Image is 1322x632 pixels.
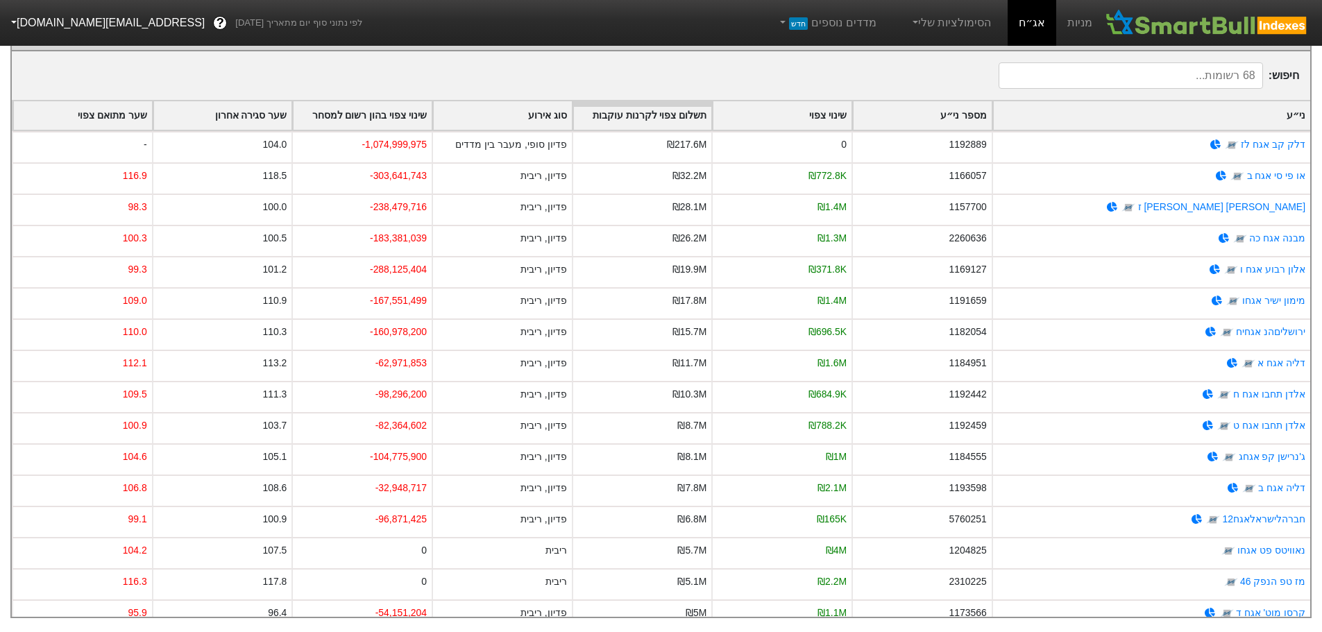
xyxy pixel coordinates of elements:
[268,606,287,620] div: 96.4
[1233,232,1247,246] img: tase link
[949,231,987,246] div: 2260636
[573,101,712,130] div: Toggle SortBy
[949,512,987,527] div: 5760251
[1242,295,1305,306] a: מימון ישיר אגחו
[520,293,567,308] div: פדיון, ריבית
[677,418,706,433] div: ₪8.7M
[904,9,997,37] a: הסימולציות שלי
[672,169,707,183] div: ₪32.2M
[1222,450,1236,464] img: tase link
[123,387,147,402] div: 109.5
[808,325,847,339] div: ₪696.5K
[1230,169,1244,183] img: tase link
[1236,607,1305,618] a: קרסו מוט' אגח ד
[1249,232,1305,244] a: מבנה אגח כה
[13,101,152,130] div: Toggle SortBy
[370,262,427,277] div: -288,125,404
[545,574,567,589] div: ריבית
[672,200,707,214] div: ₪28.1M
[1224,263,1238,277] img: tase link
[123,356,147,370] div: 112.1
[1226,294,1240,308] img: tase link
[817,293,847,308] div: ₪1.4M
[1239,451,1305,462] a: ג'נרישן קפ אגחג
[1220,325,1234,339] img: tase link
[370,200,427,214] div: -238,479,716
[1247,170,1305,181] a: או פי סי אגח ב
[123,450,147,464] div: 104.6
[1237,545,1305,556] a: נאוויטס פט אגחו
[421,543,427,558] div: 0
[123,325,147,339] div: 110.0
[1257,357,1305,368] a: דליה אגח א
[520,356,567,370] div: פדיון, ריבית
[262,293,287,308] div: 110.9
[817,481,847,495] div: ₪2.1M
[949,606,987,620] div: 1173566
[1242,357,1255,370] img: tase link
[12,131,152,162] div: -
[375,512,427,527] div: -96,871,425
[455,137,566,152] div: פדיון סופי, מעבר בין מדדים
[949,262,987,277] div: 1169127
[293,101,432,130] div: Toggle SortBy
[686,606,706,620] div: ₪5M
[375,418,427,433] div: -82,364,602
[262,169,287,183] div: 118.5
[672,356,707,370] div: ₪11.7M
[817,231,847,246] div: ₪1.3M
[123,231,147,246] div: 100.3
[123,169,147,183] div: 116.9
[949,481,987,495] div: 1193598
[262,512,287,527] div: 100.9
[672,387,707,402] div: ₪10.3M
[262,262,287,277] div: 101.2
[949,325,987,339] div: 1182054
[949,356,987,370] div: 1184951
[262,450,287,464] div: 105.1
[520,481,567,495] div: פדיון, ריבית
[262,387,287,402] div: 111.3
[1221,544,1235,558] img: tase link
[362,137,427,152] div: -1,074,999,975
[1217,419,1231,433] img: tase link
[677,481,706,495] div: ₪7.8M
[421,574,427,589] div: 0
[370,325,427,339] div: -160,978,200
[672,293,707,308] div: ₪17.8M
[949,200,987,214] div: 1157700
[520,231,567,246] div: פדיון, ריבית
[520,512,567,527] div: פדיון, ריבית
[1121,200,1135,214] img: tase link
[672,325,707,339] div: ₪15.7M
[826,543,847,558] div: ₪4M
[808,262,847,277] div: ₪371.8K
[128,262,147,277] div: 99.3
[370,169,427,183] div: -303,641,743
[949,293,987,308] div: 1191659
[817,574,847,589] div: ₪2.2M
[667,137,706,152] div: ₪217.6M
[677,543,706,558] div: ₪5.7M
[1138,201,1305,212] a: [PERSON_NAME] [PERSON_NAME] ז
[1242,481,1256,495] img: tase link
[375,481,427,495] div: -32,948,717
[1233,420,1305,431] a: אלדן תחבו אגח ט
[817,200,847,214] div: ₪1.4M
[1236,326,1305,337] a: ירושליםהנ אגחיח
[262,356,287,370] div: 113.2
[1258,482,1305,493] a: דליה אגח ב
[1240,264,1305,275] a: אלון רבוע אגח ו
[817,356,847,370] div: ₪1.6M
[262,200,287,214] div: 100.0
[262,231,287,246] div: 100.5
[370,231,427,246] div: -183,381,039
[545,543,567,558] div: ריבית
[817,512,847,527] div: ₪165K
[789,17,808,30] span: חדש
[123,293,147,308] div: 109.0
[1225,138,1239,152] img: tase link
[262,418,287,433] div: 103.7
[520,325,567,339] div: פדיון, ריבית
[1223,513,1305,524] a: חברהלישראלאגח12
